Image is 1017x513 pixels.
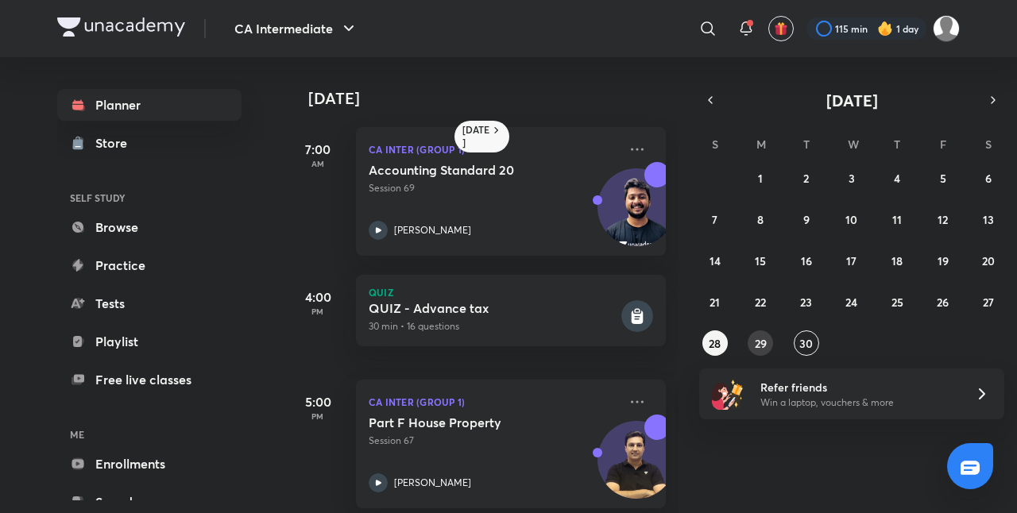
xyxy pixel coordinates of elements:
[849,171,855,186] abbr: September 3, 2025
[891,253,903,268] abbr: September 18, 2025
[748,289,773,314] button: September 22, 2025
[845,212,857,227] abbr: September 10, 2025
[839,206,864,232] button: September 10, 2025
[748,165,773,191] button: September 1, 2025
[57,421,242,448] h6: ME
[930,289,956,314] button: September 26, 2025
[800,295,812,310] abbr: September 23, 2025
[462,124,490,149] h6: [DATE]
[930,248,956,273] button: September 19, 2025
[748,330,773,356] button: September 29, 2025
[976,206,1001,232] button: September 13, 2025
[712,378,744,410] img: referral
[760,379,956,395] h6: Refer friends
[57,211,242,243] a: Browse
[760,395,956,410] p: Win a laptop, vouchers & more
[57,448,242,480] a: Enrollments
[756,137,766,152] abbr: Monday
[884,165,910,191] button: September 4, 2025
[369,392,618,411] p: CA Inter (Group 1)
[846,253,857,268] abbr: September 17, 2025
[394,223,471,237] p: [PERSON_NAME]
[755,295,766,310] abbr: September 22, 2025
[286,287,350,307] h5: 4:00
[768,16,794,41] button: avatar
[57,326,242,357] a: Playlist
[369,434,618,448] p: Session 67
[794,206,819,232] button: September 9, 2025
[757,212,764,227] abbr: September 8, 2025
[755,336,767,351] abbr: September 29, 2025
[930,206,956,232] button: September 12, 2025
[892,212,902,227] abbr: September 11, 2025
[369,162,567,178] h5: Accounting Standard 20
[369,181,618,195] p: Session 69
[748,248,773,273] button: September 15, 2025
[894,171,900,186] abbr: September 4, 2025
[57,17,185,40] a: Company Logo
[891,295,903,310] abbr: September 25, 2025
[57,127,242,159] a: Store
[937,295,949,310] abbr: September 26, 2025
[774,21,788,36] img: avatar
[286,140,350,159] h5: 7:00
[982,253,995,268] abbr: September 20, 2025
[976,289,1001,314] button: September 27, 2025
[702,289,728,314] button: September 21, 2025
[794,165,819,191] button: September 2, 2025
[794,248,819,273] button: September 16, 2025
[826,90,878,111] span: [DATE]
[710,295,720,310] abbr: September 21, 2025
[394,476,471,490] p: [PERSON_NAME]
[286,307,350,316] p: PM
[933,15,960,42] img: Drashti Patel
[702,206,728,232] button: September 7, 2025
[712,137,718,152] abbr: Sunday
[702,248,728,273] button: September 14, 2025
[930,165,956,191] button: September 5, 2025
[976,248,1001,273] button: September 20, 2025
[803,212,810,227] abbr: September 9, 2025
[938,212,948,227] abbr: September 12, 2025
[57,89,242,121] a: Planner
[803,137,810,152] abbr: Tuesday
[710,253,721,268] abbr: September 14, 2025
[709,336,721,351] abbr: September 28, 2025
[712,212,717,227] abbr: September 7, 2025
[940,137,946,152] abbr: Friday
[369,415,567,430] h5: Part F House Property
[799,336,813,351] abbr: September 30, 2025
[721,89,982,111] button: [DATE]
[702,330,728,356] button: September 28, 2025
[938,253,949,268] abbr: September 19, 2025
[801,253,812,268] abbr: September 16, 2025
[985,171,992,186] abbr: September 6, 2025
[57,287,242,319] a: Tests
[884,248,910,273] button: September 18, 2025
[845,295,857,310] abbr: September 24, 2025
[794,330,819,356] button: September 30, 2025
[848,137,859,152] abbr: Wednesday
[940,171,946,186] abbr: September 5, 2025
[794,289,819,314] button: September 23, 2025
[884,289,910,314] button: September 25, 2025
[985,137,992,152] abbr: Saturday
[95,133,137,152] div: Store
[369,300,618,316] h5: QUIZ - Advance tax
[369,287,653,297] p: Quiz
[598,177,675,253] img: Avatar
[839,289,864,314] button: September 24, 2025
[57,17,185,37] img: Company Logo
[755,253,766,268] abbr: September 15, 2025
[369,140,618,159] p: CA Inter (Group 1)
[57,364,242,395] a: Free live classes
[839,248,864,273] button: September 17, 2025
[57,249,242,281] a: Practice
[803,171,809,186] abbr: September 2, 2025
[308,89,682,108] h4: [DATE]
[286,159,350,168] p: AM
[884,206,910,232] button: September 11, 2025
[894,137,900,152] abbr: Thursday
[57,184,242,211] h6: SELF STUDY
[286,392,350,411] h5: 5:00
